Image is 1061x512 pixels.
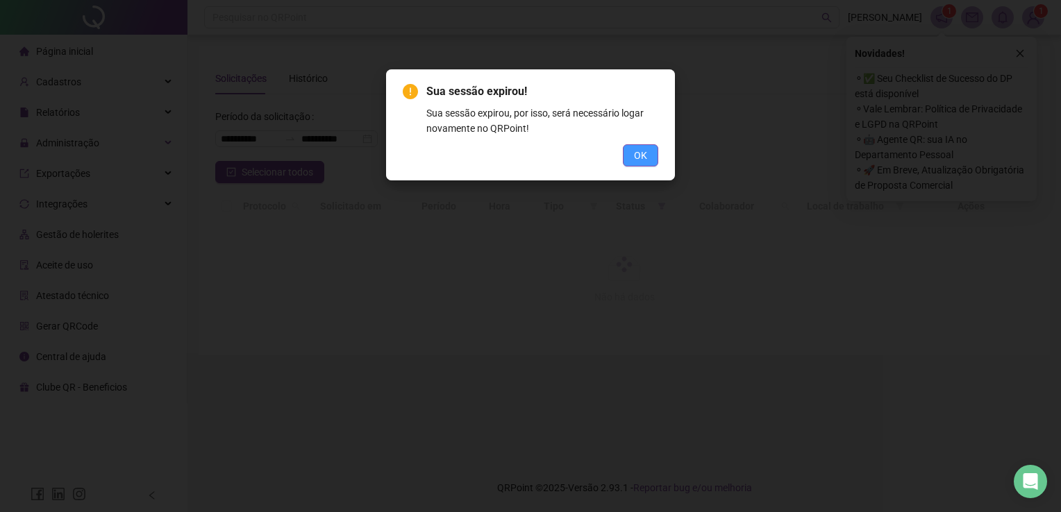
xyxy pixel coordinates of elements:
[1014,465,1047,498] div: Open Intercom Messenger
[426,85,527,98] span: Sua sessão expirou!
[403,84,418,99] span: exclamation-circle
[634,148,647,163] span: OK
[623,144,658,167] button: OK
[426,105,658,136] div: Sua sessão expirou, por isso, será necessário logar novamente no QRPoint!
